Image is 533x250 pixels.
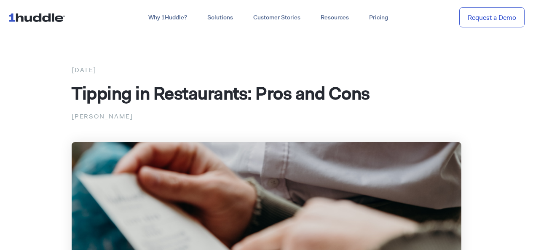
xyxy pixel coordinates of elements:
img: ... [8,9,69,25]
a: Resources [311,10,359,25]
a: Request a Demo [459,7,525,28]
a: Solutions [197,10,243,25]
p: [PERSON_NAME] [72,111,461,122]
a: Pricing [359,10,398,25]
span: Tipping in Restaurants: Pros and Cons [72,81,370,105]
div: [DATE] [72,65,461,75]
a: Why 1Huddle? [138,10,197,25]
a: Customer Stories [243,10,311,25]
